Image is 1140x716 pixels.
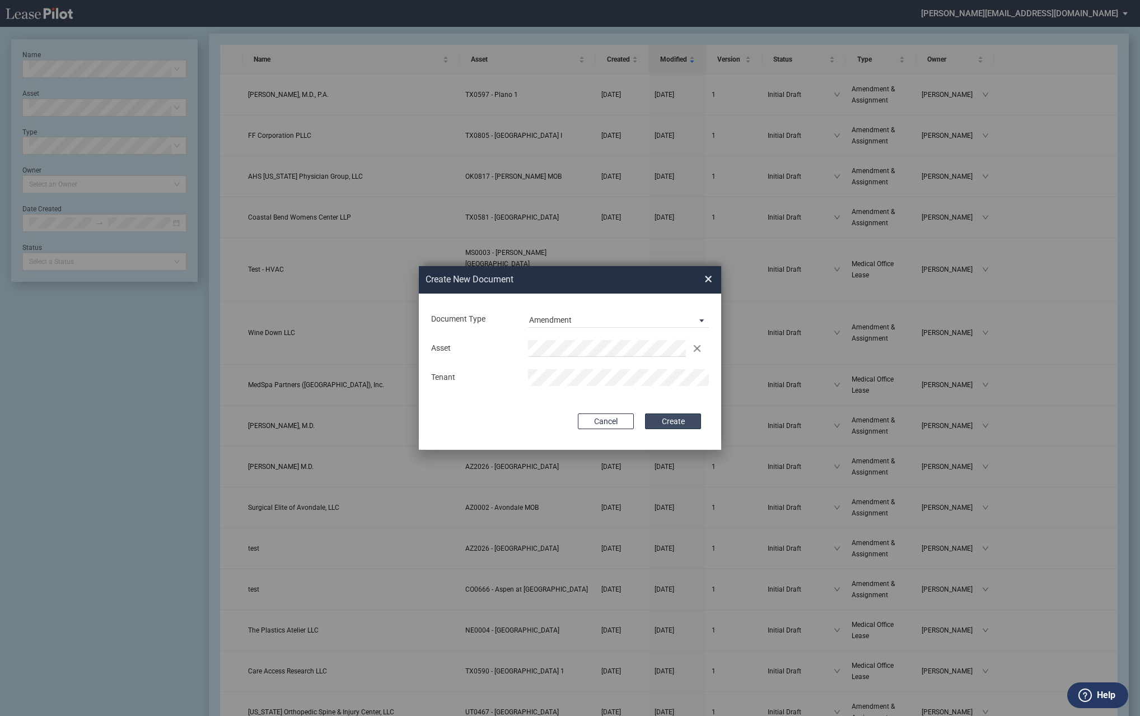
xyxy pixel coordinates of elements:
[424,372,521,383] div: Tenant
[426,273,664,286] h2: Create New Document
[704,271,712,289] span: ×
[424,314,521,325] div: Document Type
[578,413,634,429] button: Cancel
[424,343,521,354] div: Asset
[528,311,709,328] md-select: Document Type: Amendment
[645,413,701,429] button: Create
[419,266,721,450] md-dialog: Create New ...
[529,315,572,324] div: Amendment
[1097,688,1115,703] label: Help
